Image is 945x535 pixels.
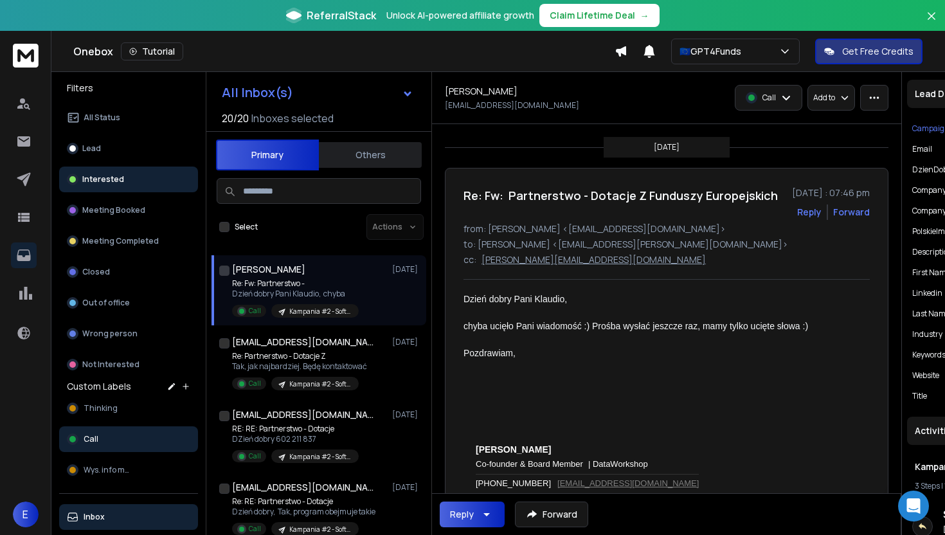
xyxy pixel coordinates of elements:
[212,80,424,105] button: All Inbox(s)
[440,502,505,527] button: Reply
[392,337,421,347] p: [DATE]
[82,359,139,370] p: Not Interested
[476,444,699,455] div: [PERSON_NAME]
[640,9,649,22] span: →
[84,434,98,444] span: Call
[121,42,183,60] button: Tutorial
[898,491,929,521] div: Open Intercom Messenger
[232,361,367,372] p: Tak, jak najbardziej. Będę kontaktować
[797,206,822,219] button: Reply
[392,264,421,275] p: [DATE]
[232,408,373,421] h1: [EMAIL_ADDRESS][DOMAIN_NAME]
[84,512,105,522] p: Inbox
[464,222,870,235] p: from: [PERSON_NAME] <[EMAIL_ADDRESS][DOMAIN_NAME]>
[464,293,839,360] div: Dzień dobry Pani Klaudio, chyba ucięło Pani wiadomość :) Prośba wysłać jeszcze raz, mamy tylko uc...
[588,459,648,469] span: | DataWorkshop
[59,352,198,377] button: Not Interested
[923,8,940,39] button: Close banner
[232,278,359,289] p: Re: Fw: Partnerstwo -
[59,197,198,223] button: Meeting Booked
[289,307,351,316] p: Kampania #2 - Software House
[216,140,319,170] button: Primary
[59,167,198,192] button: Interested
[232,507,375,517] p: Dzień dobry, Tak, program obejmuje takie
[249,306,261,316] p: Call
[289,452,351,462] p: Kampania #2 - Software House
[59,504,198,530] button: Inbox
[232,496,375,507] p: Re: RE: Partnerstwo - Dotacje
[679,45,746,58] p: 🇪🇺GPT4Funds
[82,174,124,185] p: Interested
[289,525,351,534] p: Kampania #2 - Software House
[59,457,198,483] button: Wys. info mail
[915,480,940,491] span: 3 Steps
[73,42,615,60] div: Onebox
[912,391,927,401] p: title
[59,136,198,161] button: Lead
[912,329,942,340] p: industry
[59,321,198,347] button: Wrong person
[539,4,660,27] button: Claim Lifetime Deal→
[464,238,870,251] p: to: [PERSON_NAME] <[EMAIL_ADDRESS][PERSON_NAME][DOMAIN_NAME]>
[59,395,198,421] button: Thinking
[235,222,258,232] label: Select
[445,85,517,98] h1: [PERSON_NAME]
[476,478,551,488] span: [PHONE_NUMBER]
[232,336,373,349] h1: [EMAIL_ADDRESS][DOMAIN_NAME]
[912,144,932,154] p: Email
[82,298,130,308] p: Out of office
[289,379,351,389] p: Kampania #2 - Software House
[319,141,422,169] button: Others
[232,481,373,494] h1: [EMAIL_ADDRESS][DOMAIN_NAME]
[84,465,134,475] span: Wys. info mail
[232,289,359,299] p: Dzień dobry Pani Klaudio, chyba
[232,351,367,361] p: Re: Partnerstwo - Dotacje Z
[82,236,159,246] p: Meeting Completed
[13,502,39,527] button: E
[450,508,474,521] div: Reply
[249,524,261,534] p: Call
[515,502,588,527] button: Forward
[222,111,249,126] span: 20 / 20
[464,186,778,204] h1: Re: Fw: Partnerstwo - Dotacje Z Funduszy Europejskich
[59,290,198,316] button: Out of office
[464,253,476,266] p: cc:
[392,410,421,420] p: [DATE]
[815,39,923,64] button: Get Free Credits
[82,329,138,339] p: Wrong person
[59,259,198,285] button: Closed
[232,424,359,434] p: RE: RE: Partnerstwo - Dotacje
[557,478,699,488] a: [EMAIL_ADDRESS][DOMAIN_NAME]
[59,105,198,131] button: All Status
[84,113,120,123] p: All Status
[249,379,261,388] p: Call
[59,79,198,97] h3: Filters
[307,8,376,23] span: ReferralStack
[762,93,776,103] p: Call
[82,143,101,154] p: Lead
[232,434,359,444] p: DZień dobry 602 211 837
[792,186,870,199] p: [DATE] : 07:46 pm
[392,482,421,493] p: [DATE]
[386,9,534,22] p: Unlock AI-powered affiliate growth
[482,253,706,266] p: [PERSON_NAME][EMAIL_ADDRESS][DOMAIN_NAME]
[232,263,305,276] h1: [PERSON_NAME]
[249,451,261,461] p: Call
[833,206,870,219] div: Forward
[251,111,334,126] h3: Inboxes selected
[476,459,583,469] span: Co-founder & Board Member
[912,288,942,298] p: linkedin
[67,380,131,393] h3: Custom Labels
[84,403,118,413] span: Thinking
[59,426,198,452] button: Call
[445,100,579,111] p: [EMAIL_ADDRESS][DOMAIN_NAME]
[813,93,835,103] p: Add to
[82,267,110,277] p: Closed
[912,370,939,381] p: website
[82,205,145,215] p: Meeting Booked
[59,228,198,254] button: Meeting Completed
[654,142,679,152] p: [DATE]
